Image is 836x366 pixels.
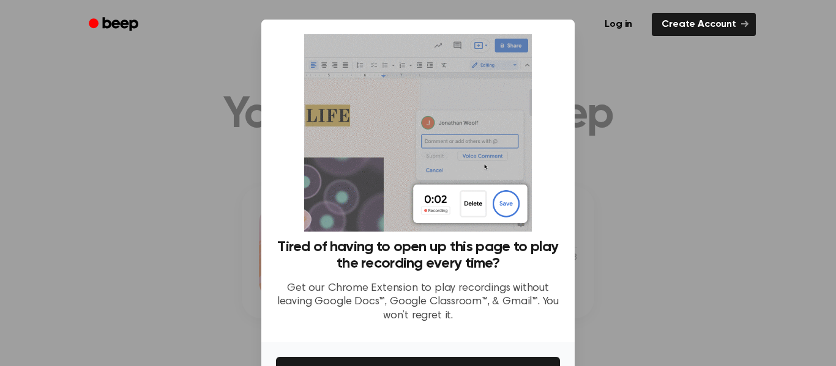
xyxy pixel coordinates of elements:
[652,13,756,36] a: Create Account
[80,13,149,37] a: Beep
[592,10,644,38] a: Log in
[304,34,531,232] img: Beep extension in action
[276,239,560,272] h3: Tired of having to open up this page to play the recording every time?
[276,282,560,323] p: Get our Chrome Extension to play recordings without leaving Google Docs™, Google Classroom™, & Gm...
